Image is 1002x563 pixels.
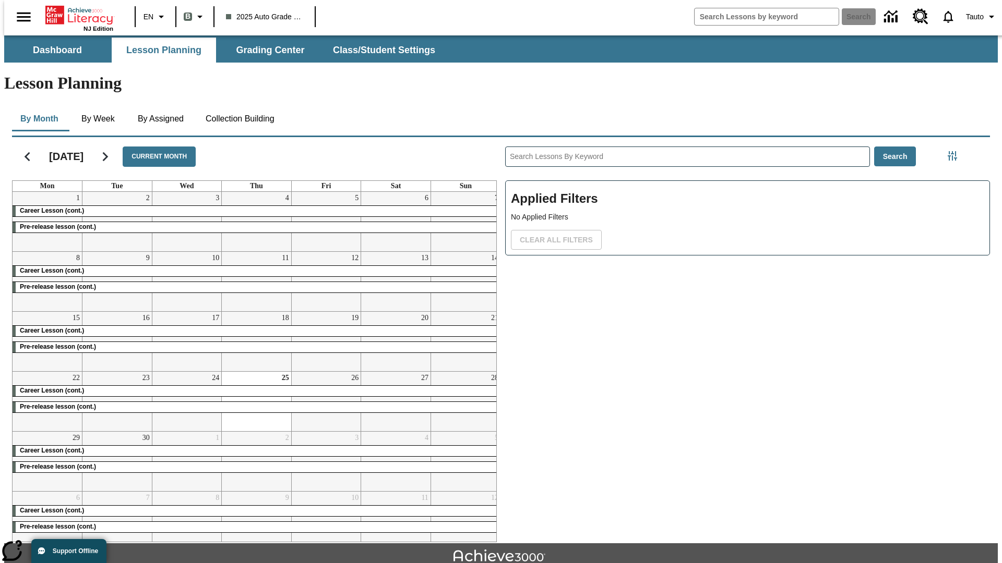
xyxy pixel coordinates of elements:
[152,492,222,552] td: October 8, 2025
[280,252,291,264] a: September 11, 2025
[180,7,210,26] button: Boost Class color is gray green. Change class color
[14,143,41,170] button: Previous
[236,44,304,56] span: Grading Center
[4,133,497,542] div: Calendar
[280,372,291,384] a: September 25, 2025
[349,312,361,324] a: September 19, 2025
[38,181,57,191] a: Monday
[695,8,839,25] input: search field
[222,432,292,492] td: October 2, 2025
[82,252,152,312] td: September 9, 2025
[20,463,96,470] span: Pre-release lesson (cont.)
[210,252,221,264] a: September 10, 2025
[458,181,474,191] a: Sunday
[20,283,96,290] span: Pre-release lesson (cont.)
[92,143,118,170] button: Next
[82,432,152,492] td: September 30, 2025
[389,181,403,191] a: Saturday
[74,252,82,264] a: September 8, 2025
[942,145,963,166] button: Filters Side menu
[20,523,96,530] span: Pre-release lesson (cont.)
[506,147,869,166] input: Search Lessons By Keyword
[12,106,67,131] button: By Month
[431,492,500,552] td: October 12, 2025
[226,11,303,22] span: 2025 Auto Grade 1 B
[123,146,196,167] button: Current Month
[72,106,124,131] button: By Week
[13,326,500,336] div: Career Lesson (cont.)
[962,7,1002,26] button: Profile/Settings
[333,44,435,56] span: Class/Student Settings
[489,372,500,384] a: September 28, 2025
[353,432,361,444] a: October 3, 2025
[213,192,221,204] a: September 3, 2025
[13,492,82,552] td: October 6, 2025
[5,38,110,63] button: Dashboard
[140,372,152,384] a: September 23, 2025
[511,186,984,212] h2: Applied Filters
[177,181,196,191] a: Wednesday
[126,44,201,56] span: Lesson Planning
[431,252,500,312] td: September 14, 2025
[906,3,935,31] a: Resource Center, Will open in new tab
[13,206,500,216] div: Career Lesson (cont.)
[349,372,361,384] a: September 26, 2025
[152,372,222,432] td: September 24, 2025
[291,312,361,372] td: September 19, 2025
[419,372,431,384] a: September 27, 2025
[283,192,291,204] a: September 4, 2025
[248,181,265,191] a: Thursday
[20,207,84,214] span: Career Lesson (cont.)
[291,492,361,552] td: October 10, 2025
[109,181,125,191] a: Tuesday
[13,312,82,372] td: September 15, 2025
[70,432,82,444] a: September 29, 2025
[325,38,444,63] button: Class/Student Settings
[13,266,500,276] div: Career Lesson (cont.)
[349,252,361,264] a: September 12, 2025
[74,492,82,504] a: October 6, 2025
[493,432,500,444] a: October 5, 2025
[144,252,152,264] a: September 9, 2025
[185,10,190,23] span: B
[152,312,222,372] td: September 17, 2025
[489,312,500,324] a: September 21, 2025
[20,507,84,514] span: Career Lesson (cont.)
[505,180,990,255] div: Applied Filters
[197,106,283,131] button: Collection Building
[222,192,292,252] td: September 4, 2025
[82,372,152,432] td: September 23, 2025
[222,252,292,312] td: September 11, 2025
[144,492,152,504] a: October 7, 2025
[70,312,82,324] a: September 15, 2025
[497,133,990,542] div: Search
[874,146,916,167] button: Search
[489,492,500,504] a: October 12, 2025
[13,462,500,472] div: Pre-release lesson (cont.)
[4,35,998,63] div: SubNavbar
[13,342,500,352] div: Pre-release lesson (cont.)
[210,372,221,384] a: September 24, 2025
[140,312,152,324] a: September 16, 2025
[13,222,500,232] div: Pre-release lesson (cont.)
[45,4,113,32] div: Home
[431,192,500,252] td: September 7, 2025
[966,11,984,22] span: Tauto
[291,372,361,432] td: September 26, 2025
[13,282,500,292] div: Pre-release lesson (cont.)
[291,192,361,252] td: September 5, 2025
[13,432,82,492] td: September 29, 2025
[291,432,361,492] td: October 3, 2025
[13,446,500,456] div: Career Lesson (cont.)
[419,312,431,324] a: September 20, 2025
[13,252,82,312] td: September 8, 2025
[139,7,172,26] button: Language: EN, Select a language
[218,38,323,63] button: Grading Center
[152,432,222,492] td: October 1, 2025
[419,492,430,504] a: October 11, 2025
[489,252,500,264] a: September 14, 2025
[13,192,82,252] td: September 1, 2025
[213,432,221,444] a: October 1, 2025
[419,252,431,264] a: September 13, 2025
[319,181,333,191] a: Friday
